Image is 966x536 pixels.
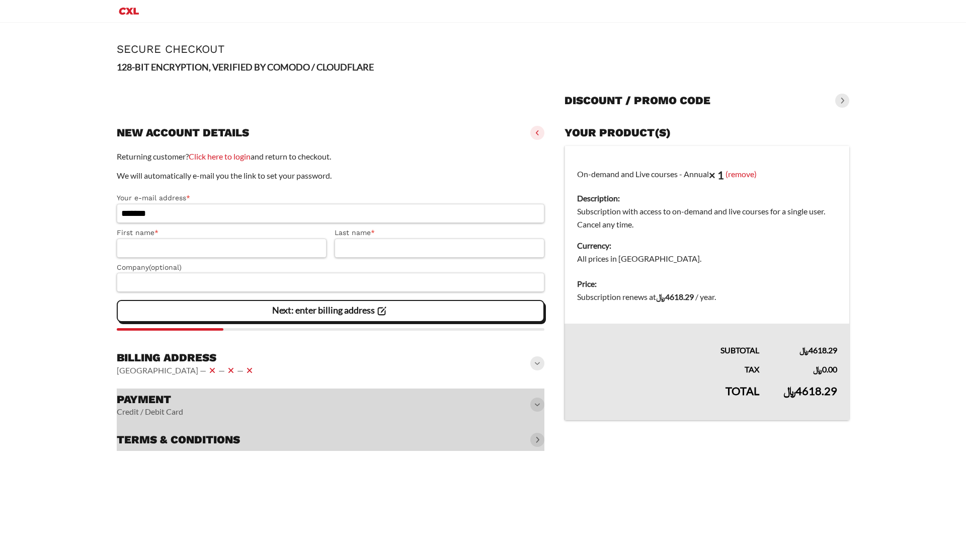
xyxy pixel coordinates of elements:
label: Company [117,262,544,273]
vaadin-button: Next: enter billing address [117,300,544,322]
p: We will automatically e-mail you the link to set your password. [117,169,544,182]
span: Subscription renews at . [577,292,716,301]
a: (remove) [726,169,757,178]
dd: All prices in [GEOGRAPHIC_DATA]. [577,252,837,265]
label: Your e-mail address [117,192,544,204]
h1: Secure Checkout [117,43,849,55]
th: Tax [565,357,771,376]
dt: Description: [577,192,837,205]
label: First name [117,227,327,239]
dt: Price: [577,277,837,290]
bdi: 4618.29 [799,345,837,355]
strong: × 1 [709,168,724,182]
span: ﷼ [783,384,795,398]
label: Last name [335,227,544,239]
dt: Currency: [577,239,837,252]
h3: Discount / promo code [565,94,710,108]
vaadin-horizontal-layout: [GEOGRAPHIC_DATA] — — — [117,364,256,376]
strong: 128-BIT ENCRYPTION, VERIFIED BY COMODO / CLOUDFLARE [117,61,374,72]
a: Click here to login [189,151,251,161]
h3: Billing address [117,351,256,365]
h3: New account details [117,126,249,140]
bdi: 4618.29 [656,292,694,301]
span: / year [695,292,714,301]
dd: Subscription with access to on-demand and live courses for a single user. Cancel any time. [577,205,837,231]
span: ﷼ [813,364,822,374]
td: On-demand and Live courses - Annual [565,146,849,272]
bdi: 0.00 [813,364,837,374]
th: Total [565,376,771,420]
span: ﷼ [799,345,809,355]
th: Subtotal [565,324,771,357]
span: (optional) [149,263,182,271]
bdi: 4618.29 [783,384,837,398]
p: Returning customer? and return to checkout. [117,150,544,163]
span: ﷼ [656,292,665,301]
